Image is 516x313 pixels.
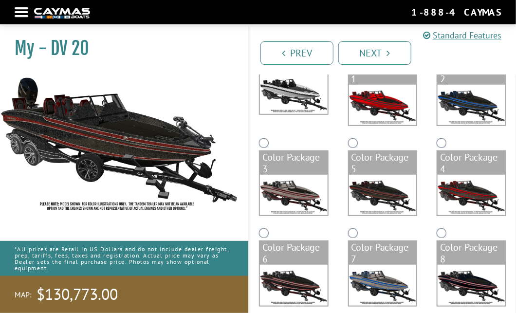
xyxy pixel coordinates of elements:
img: color_package_384.png [260,175,328,215]
img: color_package_389.png [438,265,505,305]
div: Color Package 4 [438,151,505,175]
div: 1-888-4CAYMAS [411,6,501,18]
ul: Pagination [258,40,516,65]
img: color_package_385.png [349,175,417,215]
div: Color Package 6 [260,241,328,265]
img: color_package_387.png [260,265,328,305]
img: white-logo-c9c8dbefe5ff5ceceb0f0178aa75bf4bb51f6bca0971e226c86eb53dfe498488.png [34,8,90,18]
img: color_package_382.png [349,85,417,125]
div: Color Package 3 [260,151,328,175]
h1: My - DV 20 [15,37,224,59]
img: color_package_388.png [349,265,417,305]
div: Color Package 8 [438,241,505,265]
a: Standard Features [423,29,501,42]
img: color_package_386.png [438,175,505,215]
span: $130,773.00 [37,284,118,305]
div: Color Package 5 [349,151,417,175]
a: Prev [260,41,333,65]
p: *All prices are Retail in US Dollars and do not include dealer freight, prep, tariffs, fees, taxe... [15,241,234,276]
img: DV22-Base-Layer.png [260,73,328,114]
a: Next [338,41,411,65]
img: color_package_383.png [438,85,505,125]
span: MAP: [15,290,32,300]
div: Color Package 7 [349,241,417,265]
